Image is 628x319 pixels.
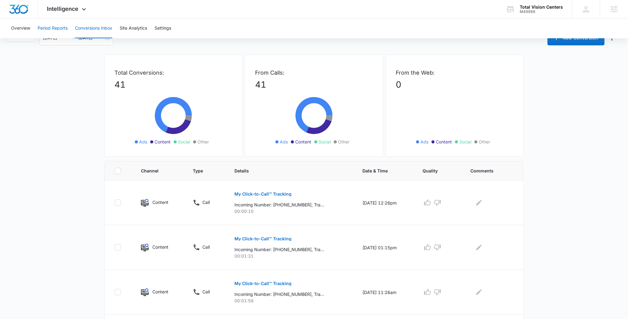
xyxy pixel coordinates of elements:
[338,139,349,145] span: Other
[474,287,484,297] button: Edit Comments
[234,281,291,286] p: My Click-to-Call™ Tracking
[280,139,288,145] span: Ads
[355,225,415,270] td: [DATE] 01:15pm
[234,297,348,304] p: 00:01:58
[234,187,291,201] button: My Click-to-Call™ Tracking
[355,180,415,225] td: [DATE] 12:26pm
[47,6,79,12] span: Intelligence
[420,139,428,145] span: Ads
[520,5,563,10] div: account name
[75,19,112,38] button: Conversions Inbox
[396,78,514,91] p: 0
[114,78,232,91] p: 41
[234,168,339,174] span: Details
[234,237,291,241] p: My Click-to-Call™ Tracking
[474,242,484,252] button: Edit Comments
[470,168,505,174] span: Comments
[38,19,68,38] button: Period Reports
[363,168,399,174] span: Date & Time
[11,19,30,38] button: Overview
[255,68,373,77] p: From Calls:
[193,168,211,174] span: Type
[197,139,209,145] span: Other
[114,68,232,77] p: Total Conversions:
[436,139,452,145] span: Content
[178,139,190,145] span: Social
[295,139,311,145] span: Content
[152,199,168,205] p: Content
[202,288,210,295] p: Call
[155,19,171,38] button: Settings
[234,246,324,253] p: Incoming Number: [PHONE_NUMBER], Tracking Number: [PHONE_NUMBER], Ring To: [PHONE_NUMBER], Caller...
[152,288,168,295] p: Content
[202,199,210,205] p: Call
[396,68,514,77] p: From the Web:
[423,168,446,174] span: Quality
[234,208,348,214] p: 00:00:10
[474,198,484,208] button: Edit Comments
[319,139,331,145] span: Social
[479,139,490,145] span: Other
[202,244,210,250] p: Call
[355,270,415,315] td: [DATE] 11:26am
[120,19,147,38] button: Site Analytics
[234,231,291,246] button: My Click-to-Call™ Tracking
[234,276,291,291] button: My Click-to-Call™ Tracking
[255,78,373,91] p: 41
[234,253,348,259] p: 00:01:31
[234,201,324,208] p: Incoming Number: [PHONE_NUMBER], Tracking Number: [PHONE_NUMBER], Ring To: [PHONE_NUMBER], Caller...
[459,139,471,145] span: Social
[234,192,291,196] p: My Click-to-Call™ Tracking
[155,139,171,145] span: Content
[141,168,169,174] span: Channel
[152,244,168,250] p: Content
[139,139,147,145] span: Ads
[520,10,563,14] div: account id
[234,291,324,297] p: Incoming Number: [PHONE_NUMBER], Tracking Number: [PHONE_NUMBER], Ring To: [PHONE_NUMBER], Caller...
